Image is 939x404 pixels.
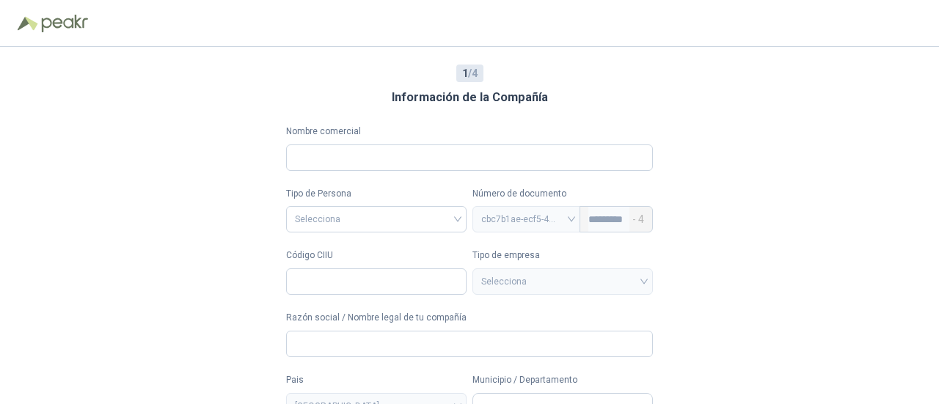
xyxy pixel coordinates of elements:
[41,15,88,32] img: Peakr
[392,88,548,107] h3: Información de la Compañía
[286,249,467,262] label: Código CIIU
[286,187,467,201] label: Tipo de Persona
[632,207,644,232] span: - 4
[472,373,653,387] label: Municipio / Departamento
[286,125,653,139] label: Nombre comercial
[286,311,653,325] label: Razón social / Nombre legal de tu compañía
[472,187,653,201] p: Número de documento
[18,16,38,31] img: Logo
[286,373,467,387] label: Pais
[462,67,468,79] b: 1
[462,65,478,81] span: / 4
[481,208,571,230] span: cbc7b1ae-ecf5-4a98-941b-b12800816971
[472,249,653,262] label: Tipo de empresa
